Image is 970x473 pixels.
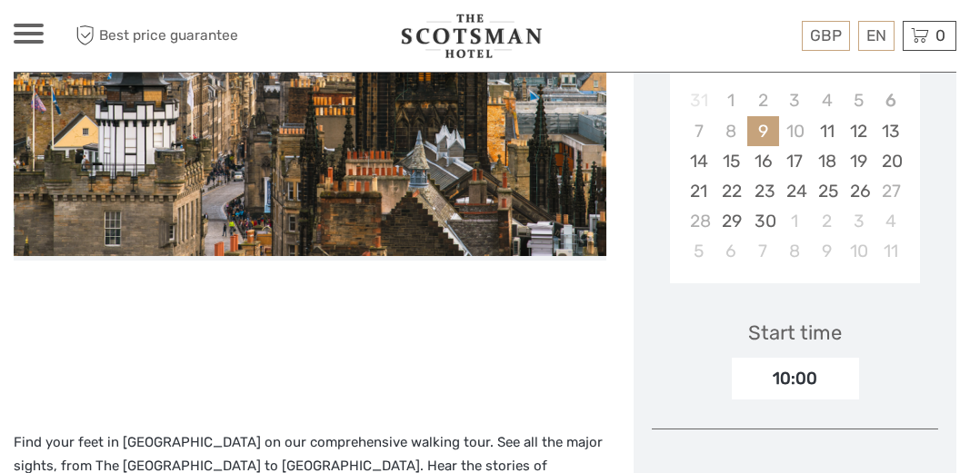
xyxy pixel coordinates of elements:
[811,116,843,146] div: Choose Thursday, September 11th, 2025
[811,85,843,115] div: Not available Thursday, September 4th, 2025
[683,146,715,176] div: Choose Sunday, September 14th, 2025
[810,26,842,44] span: GBP
[875,206,906,236] div: Choose Saturday, October 4th, 2025
[747,236,779,266] div: Choose Tuesday, October 7th, 2025
[683,206,715,236] div: Not available Sunday, September 28th, 2025
[683,116,715,146] div: Not available Sunday, September 7th, 2025
[747,85,779,115] div: Not available Tuesday, September 2nd, 2025
[843,236,875,266] div: Choose Friday, October 10th, 2025
[25,32,205,46] p: We're away right now. Please check back later!
[209,28,231,50] button: Open LiveChat chat widget
[715,236,747,266] div: Choose Monday, October 6th, 2025
[843,85,875,115] div: Not available Friday, September 5th, 2025
[715,176,747,206] div: Choose Monday, September 22nd, 2025
[843,116,875,146] div: Choose Friday, September 12th, 2025
[858,21,895,51] div: EN
[811,206,843,236] div: Choose Thursday, October 2nd, 2025
[732,358,859,399] div: 10:00
[811,236,843,266] div: Choose Thursday, October 9th, 2025
[683,176,715,206] div: Choose Sunday, September 21st, 2025
[747,146,779,176] div: Choose Tuesday, September 16th, 2025
[779,236,811,266] div: Choose Wednesday, October 8th, 2025
[71,21,249,51] span: Best price guarantee
[400,14,544,58] img: 681-f48ba2bd-dfbf-4b64-890c-b5e5c75d9d66_logo_small.jpg
[875,116,906,146] div: Choose Saturday, September 13th, 2025
[683,85,715,115] div: Not available Sunday, August 31st, 2025
[843,176,875,206] div: Choose Friday, September 26th, 2025
[843,206,875,236] div: Choose Friday, October 3rd, 2025
[779,116,811,146] div: Not available Wednesday, September 10th, 2025
[715,116,747,146] div: Not available Monday, September 8th, 2025
[933,26,948,44] span: 0
[747,116,779,146] div: Choose Tuesday, September 9th, 2025
[843,146,875,176] div: Choose Friday, September 19th, 2025
[811,176,843,206] div: Choose Thursday, September 25th, 2025
[715,85,747,115] div: Not available Monday, September 1st, 2025
[875,176,906,206] div: Not available Saturday, September 27th, 2025
[875,85,906,115] div: Not available Saturday, September 6th, 2025
[875,146,906,176] div: Choose Saturday, September 20th, 2025
[779,176,811,206] div: Choose Wednesday, September 24th, 2025
[747,176,779,206] div: Choose Tuesday, September 23rd, 2025
[779,206,811,236] div: Choose Wednesday, October 1st, 2025
[715,146,747,176] div: Choose Monday, September 15th, 2025
[715,206,747,236] div: Choose Monday, September 29th, 2025
[779,85,811,115] div: Not available Wednesday, September 3rd, 2025
[683,236,715,266] div: Choose Sunday, October 5th, 2025
[748,319,842,347] div: Start time
[779,146,811,176] div: Choose Wednesday, September 17th, 2025
[675,85,914,266] div: month 2025-09
[747,206,779,236] div: Choose Tuesday, September 30th, 2025
[811,146,843,176] div: Choose Thursday, September 18th, 2025
[875,236,906,266] div: Choose Saturday, October 11th, 2025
